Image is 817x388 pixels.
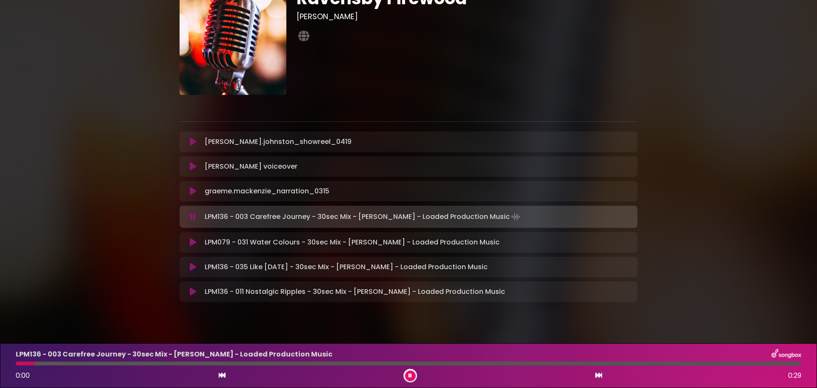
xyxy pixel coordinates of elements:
[205,186,329,196] p: graeme.mackenzie_narration_0315
[205,137,351,147] p: [PERSON_NAME].johnston_showreel_0419
[297,12,637,21] h3: [PERSON_NAME]
[205,262,488,272] p: LPM136 - 035 Like [DATE] - 30sec Mix - [PERSON_NAME] - Loaded Production Music
[510,211,522,223] img: waveform4.gif
[205,287,505,297] p: LPM136 - 011 Nostalgic Ripples - 30sec Mix - [PERSON_NAME] - Loaded Production Music
[205,237,500,247] p: LPM079 - 031 Water Colours - 30sec Mix - [PERSON_NAME] - Loaded Production Music
[205,211,522,223] p: LPM136 - 003 Carefree Journey - 30sec Mix - [PERSON_NAME] - Loaded Production Music
[205,161,297,172] p: [PERSON_NAME] voiceover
